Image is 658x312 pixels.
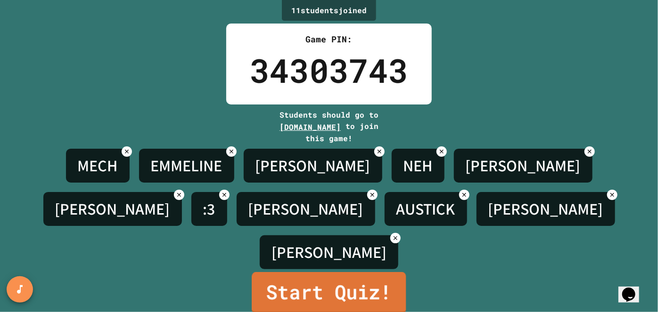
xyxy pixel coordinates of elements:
h4: [PERSON_NAME] [248,199,363,219]
span: [DOMAIN_NAME] [280,122,341,132]
h4: NEH [403,156,433,176]
h4: [PERSON_NAME] [466,156,581,176]
h4: EMMELINE [151,156,222,176]
h4: [PERSON_NAME] [255,156,370,176]
div: Students should go to to join this game! [270,109,388,144]
h4: [PERSON_NAME] [271,242,387,262]
h4: :3 [203,199,215,219]
h4: [PERSON_NAME] [488,199,603,219]
h4: AUSTICK [396,199,455,219]
button: SpeedDial basic example [7,276,33,303]
div: Game PIN: [250,33,408,46]
h4: MECH [78,156,118,176]
iframe: chat widget [618,274,649,303]
h4: [PERSON_NAME] [55,199,170,219]
div: 34303743 [250,46,408,95]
